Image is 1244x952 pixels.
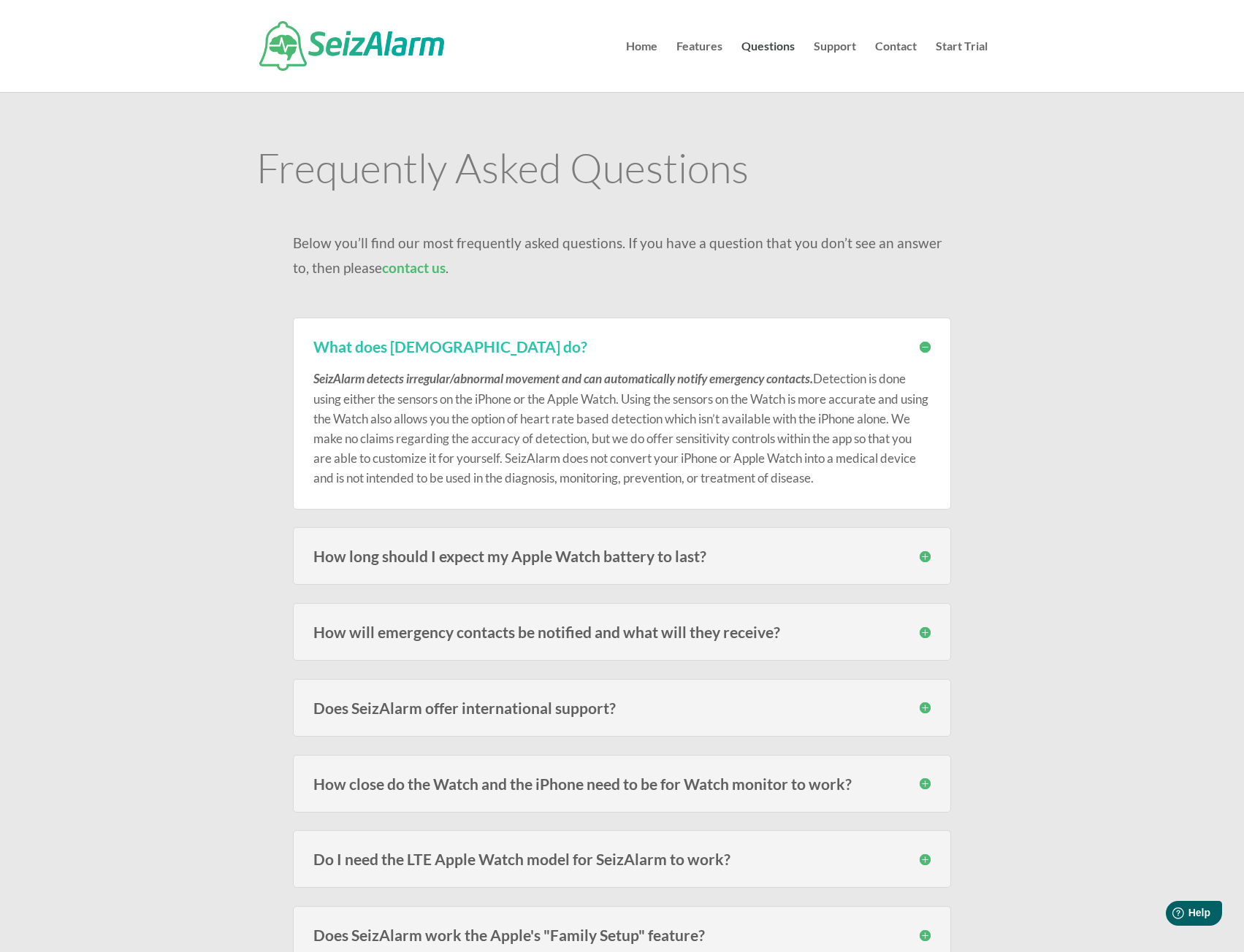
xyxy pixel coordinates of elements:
a: Start Trial [936,41,988,92]
a: Questions [741,41,795,92]
a: contact us [382,259,446,276]
h3: How long should I expect my Apple Watch battery to last? [313,548,931,564]
a: Contact [875,41,917,92]
img: SeizAlarm [259,21,444,71]
a: Home [626,41,657,92]
h3: How will emergency contacts be notified and what will they receive? [313,624,931,640]
iframe: Help widget launcher [1114,895,1228,936]
h3: Does SeizAlarm work the Apple's "Family Setup" feature? [313,927,931,943]
em: SeizAlarm detects irregular/abnormal movement and can automatically notify emergency contacts. [313,371,813,386]
h3: Does SeizAlarm offer international support? [313,700,931,715]
h3: How close do the Watch and the iPhone need to be for Watch monitor to work? [313,776,931,791]
h1: Frequently Asked Questions [256,147,988,195]
h3: What does [DEMOGRAPHIC_DATA] do? [313,339,931,354]
a: Features [676,41,722,92]
p: Detection is done using either the sensors on the iPhone or the Apple Watch. Using the sensors on... [313,369,931,488]
p: Below you’ll find our most frequently asked questions. If you have a question that you don’t see ... [293,231,951,280]
h3: Do I need the LTE Apple Watch model for SeizAlarm to work? [313,851,931,867]
a: Support [814,41,856,92]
